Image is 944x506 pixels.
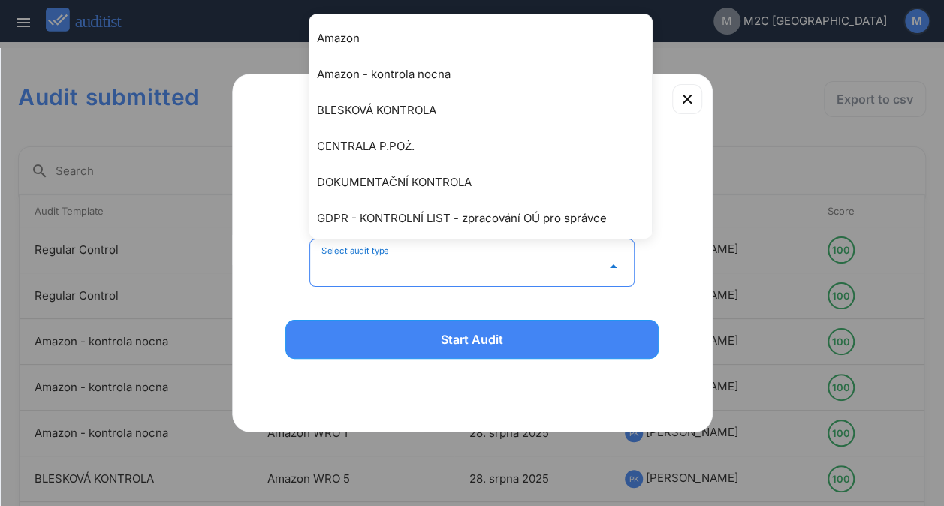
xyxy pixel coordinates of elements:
div: GDPR - KONTROLNÍ LIST - zpracování OÚ pro správce [317,209,659,227]
div: Amazon - kontrola nocna [317,65,659,83]
input: Select audit type [321,255,602,279]
button: Start Audit [285,320,659,359]
div: BLESKOVÁ KONTROLA [317,101,659,119]
div: CENTRALA P.POŻ. [317,137,659,155]
div: DOKUMENTAČNÍ KONTROLA [317,173,659,191]
div: Start Audit [305,330,640,348]
div: Amazon [317,29,659,47]
i: arrow_drop_down [605,258,623,276]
